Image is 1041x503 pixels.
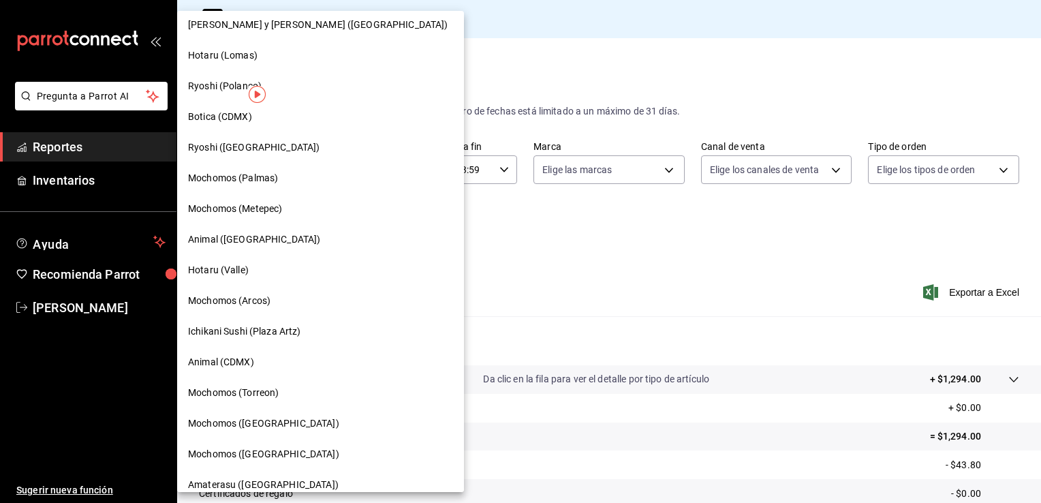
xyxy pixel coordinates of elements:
img: Tooltip marker [249,86,266,103]
span: Mochomos (Metepec) [188,202,282,216]
div: Mochomos (Torreon) [177,378,464,408]
div: Mochomos (Arcos) [177,286,464,316]
span: Mochomos (Palmas) [188,171,278,185]
span: Amaterasu ([GEOGRAPHIC_DATA]) [188,478,339,492]
span: Ichikani Sushi (Plaza Artz) [188,324,301,339]
div: Hotaru (Lomas) [177,40,464,71]
span: Ryoshi (Polanco) [188,79,262,93]
div: Ichikani Sushi (Plaza Artz) [177,316,464,347]
span: Animal (CDMX) [188,355,254,369]
div: [PERSON_NAME] y [PERSON_NAME] ([GEOGRAPHIC_DATA]) [177,10,464,40]
span: [PERSON_NAME] y [PERSON_NAME] ([GEOGRAPHIC_DATA]) [188,18,448,32]
div: Ryoshi ([GEOGRAPHIC_DATA]) [177,132,464,163]
div: Animal ([GEOGRAPHIC_DATA]) [177,224,464,255]
span: Mochomos (Arcos) [188,294,270,308]
span: Ryoshi ([GEOGRAPHIC_DATA]) [188,140,320,155]
span: Hotaru (Lomas) [188,48,258,63]
div: Hotaru (Valle) [177,255,464,286]
div: Mochomos ([GEOGRAPHIC_DATA]) [177,439,464,470]
span: Mochomos ([GEOGRAPHIC_DATA]) [188,447,339,461]
div: Amaterasu ([GEOGRAPHIC_DATA]) [177,470,464,500]
span: Mochomos ([GEOGRAPHIC_DATA]) [188,416,339,431]
div: Mochomos ([GEOGRAPHIC_DATA]) [177,408,464,439]
span: Mochomos (Torreon) [188,386,279,400]
div: Animal (CDMX) [177,347,464,378]
div: Ryoshi (Polanco) [177,71,464,102]
div: Mochomos (Palmas) [177,163,464,194]
div: Botica (CDMX) [177,102,464,132]
span: Botica (CDMX) [188,110,252,124]
span: Animal ([GEOGRAPHIC_DATA]) [188,232,320,247]
div: Mochomos (Metepec) [177,194,464,224]
span: Hotaru (Valle) [188,263,249,277]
